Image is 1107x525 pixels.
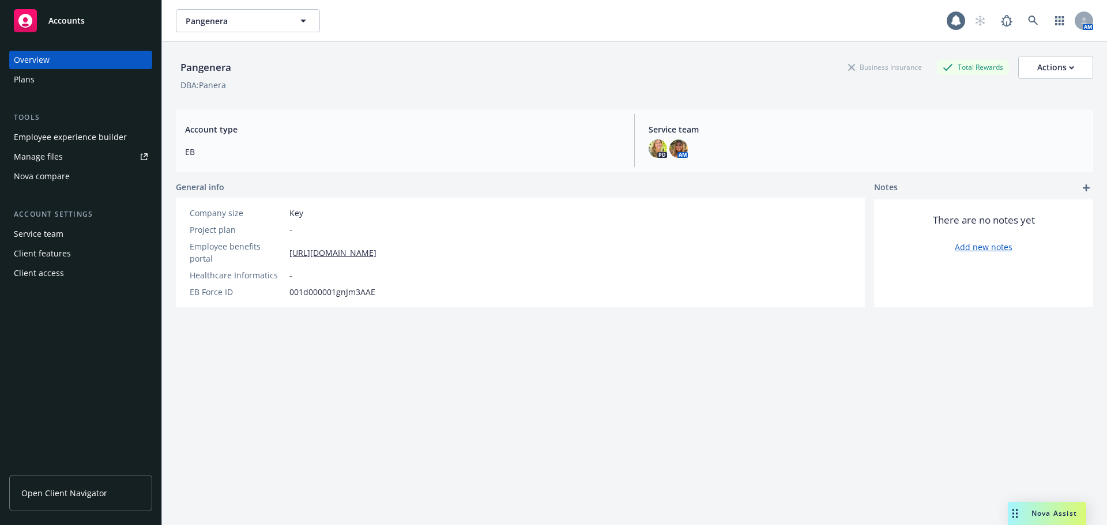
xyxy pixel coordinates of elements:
a: Nova compare [9,167,152,186]
a: Employee experience builder [9,128,152,146]
a: Client access [9,264,152,282]
div: Company size [190,207,285,219]
button: Pangenera [176,9,320,32]
span: - [289,269,292,281]
button: Nova Assist [1008,502,1086,525]
span: EB [185,146,620,158]
span: Service team [649,123,1084,135]
span: 001d000001gnJm3AAE [289,286,375,298]
span: Open Client Navigator [21,487,107,499]
div: Manage files [14,148,63,166]
div: Tools [9,112,152,123]
a: Add new notes [955,241,1012,253]
span: There are no notes yet [933,213,1035,227]
div: Pangenera [176,60,236,75]
div: Employee benefits portal [190,240,285,265]
img: photo [649,139,667,158]
div: EB Force ID [190,286,285,298]
div: Employee experience builder [14,128,127,146]
a: Manage files [9,148,152,166]
div: Drag to move [1008,502,1022,525]
a: Plans [9,70,152,89]
div: Overview [14,51,50,69]
span: - [289,224,292,236]
a: Search [1022,9,1045,32]
div: Healthcare Informatics [190,269,285,281]
div: Plans [14,70,35,89]
a: [URL][DOMAIN_NAME] [289,247,376,259]
span: Key [289,207,303,219]
span: Notes [874,181,898,195]
div: Client access [14,264,64,282]
img: photo [669,139,688,158]
button: Actions [1018,56,1093,79]
a: Overview [9,51,152,69]
a: Client features [9,244,152,263]
span: Accounts [48,16,85,25]
a: Start snowing [969,9,992,32]
span: General info [176,181,224,193]
span: Pangenera [186,15,285,27]
a: Accounts [9,5,152,37]
div: Service team [14,225,63,243]
a: add [1079,181,1093,195]
div: Total Rewards [937,60,1009,74]
div: Business Insurance [842,60,928,74]
div: Nova compare [14,167,70,186]
span: Nova Assist [1031,508,1077,518]
a: Report a Bug [995,9,1018,32]
div: Client features [14,244,71,263]
div: Project plan [190,224,285,236]
a: Switch app [1048,9,1071,32]
span: Account type [185,123,620,135]
div: Actions [1037,56,1074,78]
a: Service team [9,225,152,243]
div: DBA: Panera [180,79,226,91]
div: Account settings [9,209,152,220]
